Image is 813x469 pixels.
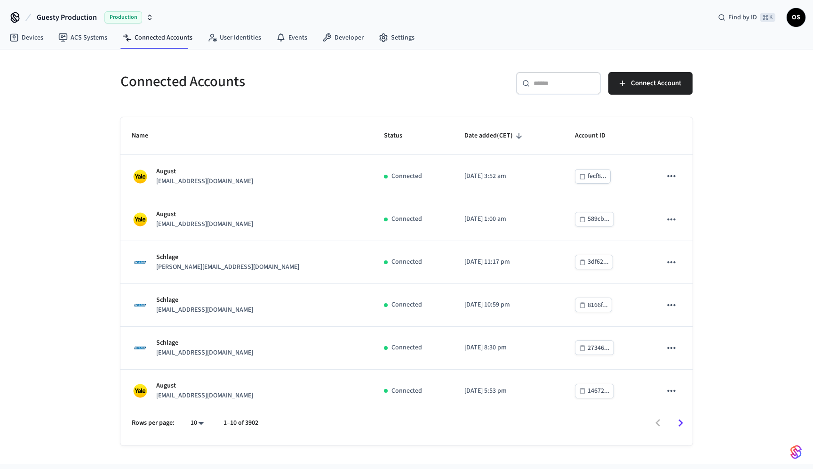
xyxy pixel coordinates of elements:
[464,386,552,396] p: [DATE] 5:53 pm
[575,384,614,398] button: 14672...
[631,77,681,89] span: Connect Account
[186,416,208,430] div: 10
[575,169,611,184] button: fecf8...
[315,29,371,46] a: Developer
[269,29,315,46] a: Events
[391,171,422,181] p: Connected
[790,445,802,460] img: SeamLogoGradient.69752ec5.svg
[156,167,253,177] p: August
[156,177,253,186] p: [EMAIL_ADDRESS][DOMAIN_NAME]
[200,29,269,46] a: User Identities
[575,340,614,355] button: 27346...
[132,129,160,143] span: Name
[156,348,253,358] p: [EMAIL_ADDRESS][DOMAIN_NAME]
[575,129,618,143] span: Account ID
[104,11,142,24] span: Production
[588,342,610,354] div: 27346...
[384,129,414,143] span: Status
[132,297,149,314] img: Schlage Logo, Square
[156,305,253,315] p: [EMAIL_ADDRESS][DOMAIN_NAME]
[788,9,805,26] span: OS
[608,72,693,95] button: Connect Account
[156,219,253,229] p: [EMAIL_ADDRESS][DOMAIN_NAME]
[588,256,609,268] div: 3df62...
[728,13,757,22] span: Find by ID
[156,262,299,272] p: [PERSON_NAME][EMAIL_ADDRESS][DOMAIN_NAME]
[156,338,253,348] p: Schlage
[588,213,610,225] div: 589cb...
[156,252,299,262] p: Schlage
[156,295,253,305] p: Schlage
[464,300,552,310] p: [DATE] 10:59 pm
[391,386,422,396] p: Connected
[575,255,613,269] button: 3df62...
[120,72,401,91] h5: Connected Accounts
[787,8,805,27] button: OS
[391,300,422,310] p: Connected
[588,299,608,311] div: 8166f...
[670,412,692,434] button: Go to next page
[223,418,258,428] p: 1–10 of 3902
[156,210,253,219] p: August
[156,391,253,401] p: [EMAIL_ADDRESS][DOMAIN_NAME]
[132,418,175,428] p: Rows per page:
[132,254,149,271] img: Schlage Logo, Square
[391,257,422,267] p: Connected
[115,29,200,46] a: Connected Accounts
[464,257,552,267] p: [DATE] 11:17 pm
[575,298,612,312] button: 8166f...
[710,9,783,26] div: Find by ID⌘ K
[371,29,422,46] a: Settings
[391,214,422,224] p: Connected
[575,212,614,226] button: 589cb...
[2,29,51,46] a: Devices
[464,129,525,143] span: Date added(CET)
[132,340,149,356] img: Schlage Logo, Square
[464,214,552,224] p: [DATE] 1:00 am
[464,171,552,181] p: [DATE] 3:52 am
[132,211,149,228] img: Yale Logo, Square
[51,29,115,46] a: ACS Systems
[37,12,97,23] span: Guesty Production
[464,343,552,353] p: [DATE] 8:30 pm
[156,381,253,391] p: August
[588,385,610,397] div: 14672...
[132,168,149,185] img: Yale Logo, Square
[391,343,422,353] p: Connected
[132,382,149,399] img: Yale Logo, Square
[588,170,606,182] div: fecf8...
[760,13,775,22] span: ⌘ K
